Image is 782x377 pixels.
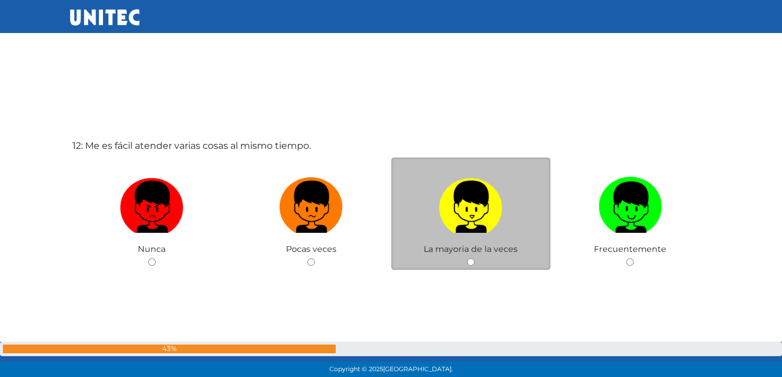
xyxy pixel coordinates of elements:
[286,244,336,254] span: Pocas veces
[138,244,166,254] span: Nunca
[72,139,311,153] label: 12: Me es fácil atender varias cosas al mismo tiempo.
[439,173,502,233] img: La mayoria de la veces
[70,9,139,25] img: UNITEC
[3,345,336,353] div: 43%
[120,173,183,233] img: Nunca
[599,173,662,233] img: Frecuentemente
[280,173,343,233] img: Pocas veces
[383,365,453,373] span: [GEOGRAPHIC_DATA].
[594,244,666,254] span: Frecuentemente
[424,244,517,254] span: La mayoria de la veces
